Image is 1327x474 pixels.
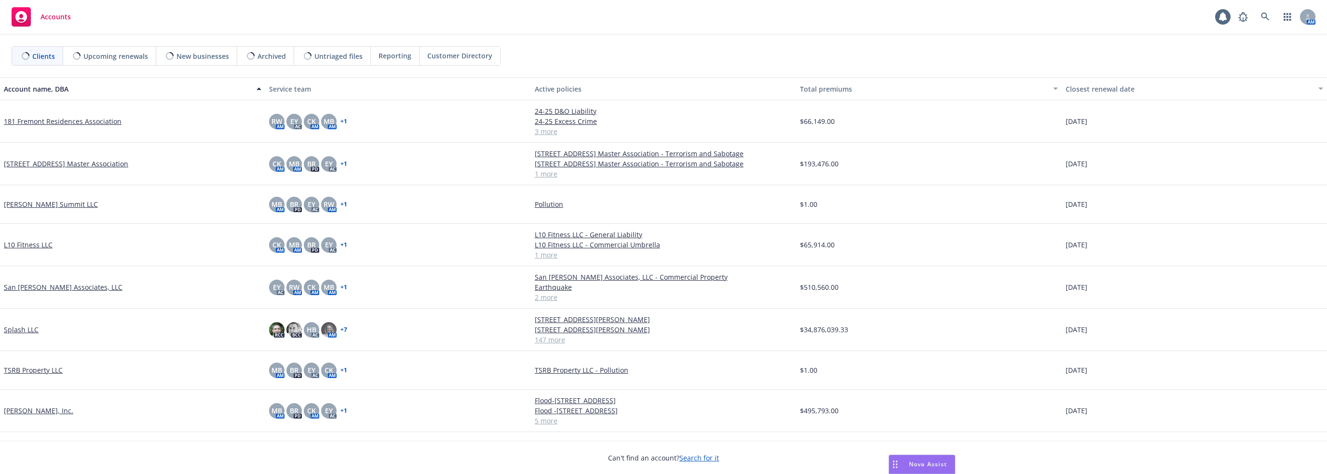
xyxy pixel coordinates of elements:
a: Report a Bug [1233,7,1253,27]
div: Service team [269,84,527,94]
span: [DATE] [1066,240,1087,250]
a: Earthquake [535,282,792,292]
button: Total premiums [796,77,1061,100]
a: [STREET_ADDRESS] Master Association [4,159,128,169]
a: + 1 [340,202,347,207]
a: 24-25 D&O Liability [535,106,792,116]
span: CK [307,282,316,292]
a: L10 Fitness LLC - Commercial Umbrella [535,240,792,250]
span: [DATE] [1066,365,1087,375]
span: BR [290,199,298,209]
span: [DATE] [1066,116,1087,126]
span: MB [271,406,282,416]
a: TSRB Property LLC - Pollution [535,365,792,375]
span: RW [271,116,282,126]
span: EY [308,365,315,375]
span: BR [290,365,298,375]
span: New businesses [176,51,229,61]
span: MB [324,116,334,126]
span: $65,914.00 [800,240,835,250]
span: MB [289,240,299,250]
span: Upcoming renewals [83,51,148,61]
span: [DATE] [1066,282,1087,292]
a: + 1 [340,408,347,414]
button: Service team [265,77,530,100]
span: $34,876,039.33 [800,325,848,335]
span: $1.00 [800,199,817,209]
span: Can't find an account? [608,453,719,463]
span: Customer Directory [427,51,492,61]
span: $495,793.00 [800,406,839,416]
span: CK [325,365,333,375]
div: Total premiums [800,84,1047,94]
a: + 7 [340,327,347,333]
a: + 1 [340,161,347,167]
a: Flood-[STREET_ADDRESS] [535,395,792,406]
span: $510,560.00 [800,282,839,292]
div: Closest renewal date [1066,84,1313,94]
span: [DATE] [1066,159,1087,169]
a: TSRB Property LLC [4,365,63,375]
a: [STREET_ADDRESS] Master Association - Terrorism and Sabotage [535,159,792,169]
img: photo [269,322,284,338]
div: Account name, DBA [4,84,251,94]
div: Drag to move [889,455,901,474]
a: Flood -[STREET_ADDRESS] [535,406,792,416]
img: photo [286,322,302,338]
span: EY [273,282,281,292]
span: CK [307,116,316,126]
span: MB [271,199,282,209]
a: 147 more [535,335,792,345]
span: RW [324,199,334,209]
button: Nova Assist [889,455,955,474]
span: MB [271,365,282,375]
span: [DATE] [1066,325,1087,335]
a: [STREET_ADDRESS][PERSON_NAME] [535,325,792,335]
span: Archived [257,51,286,61]
span: EY [308,199,315,209]
a: [STREET_ADDRESS][PERSON_NAME] [535,314,792,325]
span: MB [324,282,334,292]
a: L10 Fitness LLC [4,240,53,250]
span: [DATE] [1066,406,1087,416]
a: L10 Fitness LLC - General Liability [535,230,792,240]
a: 1 more [535,250,792,260]
span: MB [289,159,299,169]
a: San [PERSON_NAME] Associates, LLC [4,282,122,292]
a: Switch app [1278,7,1297,27]
img: photo [321,322,337,338]
a: + 1 [340,367,347,373]
a: Splash LLC [4,325,39,335]
a: Search [1256,7,1275,27]
a: Pollution [535,199,792,209]
a: San [PERSON_NAME] Associates, LLC - Commercial Property [535,272,792,282]
a: 3 more [535,126,792,136]
button: Active policies [531,77,796,100]
div: Active policies [535,84,792,94]
span: $66,149.00 [800,116,835,126]
span: EY [325,159,333,169]
span: [DATE] [1066,199,1087,209]
span: $1.00 [800,365,817,375]
a: Accounts [8,3,75,30]
span: EY [325,240,333,250]
span: $193,476.00 [800,159,839,169]
span: HB [307,325,316,335]
span: EY [290,116,298,126]
span: Nova Assist [909,460,947,468]
a: Search for it [679,453,719,462]
span: BR [307,240,316,250]
span: BR [290,406,298,416]
span: Clients [32,51,55,61]
span: Untriaged files [314,51,363,61]
a: + 1 [340,119,347,124]
span: CK [272,159,281,169]
a: [PERSON_NAME] Summit LLC [4,199,98,209]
